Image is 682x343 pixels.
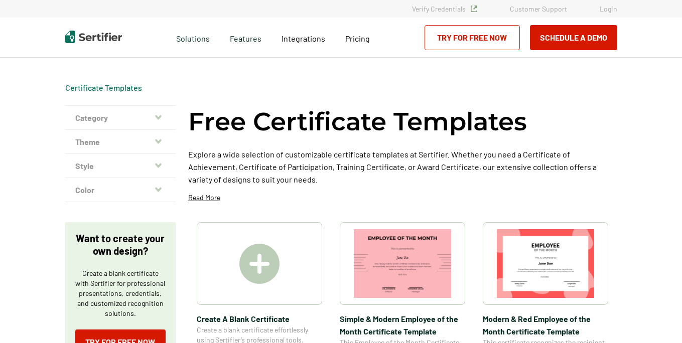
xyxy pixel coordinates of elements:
[600,5,617,13] a: Login
[65,154,176,178] button: Style
[65,31,122,43] img: Sertifier | Digital Credentialing Platform
[188,105,527,138] h1: Free Certificate Templates
[354,229,451,298] img: Simple & Modern Employee of the Month Certificate Template
[176,31,210,44] span: Solutions
[483,312,608,337] span: Modern & Red Employee of the Month Certificate Template
[510,5,567,13] a: Customer Support
[345,34,370,43] span: Pricing
[197,312,322,325] span: Create A Blank Certificate
[239,244,280,284] img: Create A Blank Certificate
[65,83,142,93] span: Certificate Templates
[188,148,617,186] p: Explore a wide selection of customizable certificate templates at Sertifier. Whether you need a C...
[65,178,176,202] button: Color
[282,34,325,43] span: Integrations
[282,31,325,44] a: Integrations
[425,25,520,50] a: Try for Free Now
[230,31,261,44] span: Features
[412,5,477,13] a: Verify Credentials
[345,31,370,44] a: Pricing
[65,83,142,93] div: Breadcrumb
[65,83,142,92] a: Certificate Templates
[65,106,176,130] button: Category
[471,6,477,12] img: Verified
[75,268,166,318] p: Create a blank certificate with Sertifier for professional presentations, credentials, and custom...
[340,312,465,337] span: Simple & Modern Employee of the Month Certificate Template
[75,232,166,257] p: Want to create your own design?
[188,193,220,203] p: Read More
[497,229,594,298] img: Modern & Red Employee of the Month Certificate Template
[65,130,176,154] button: Theme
